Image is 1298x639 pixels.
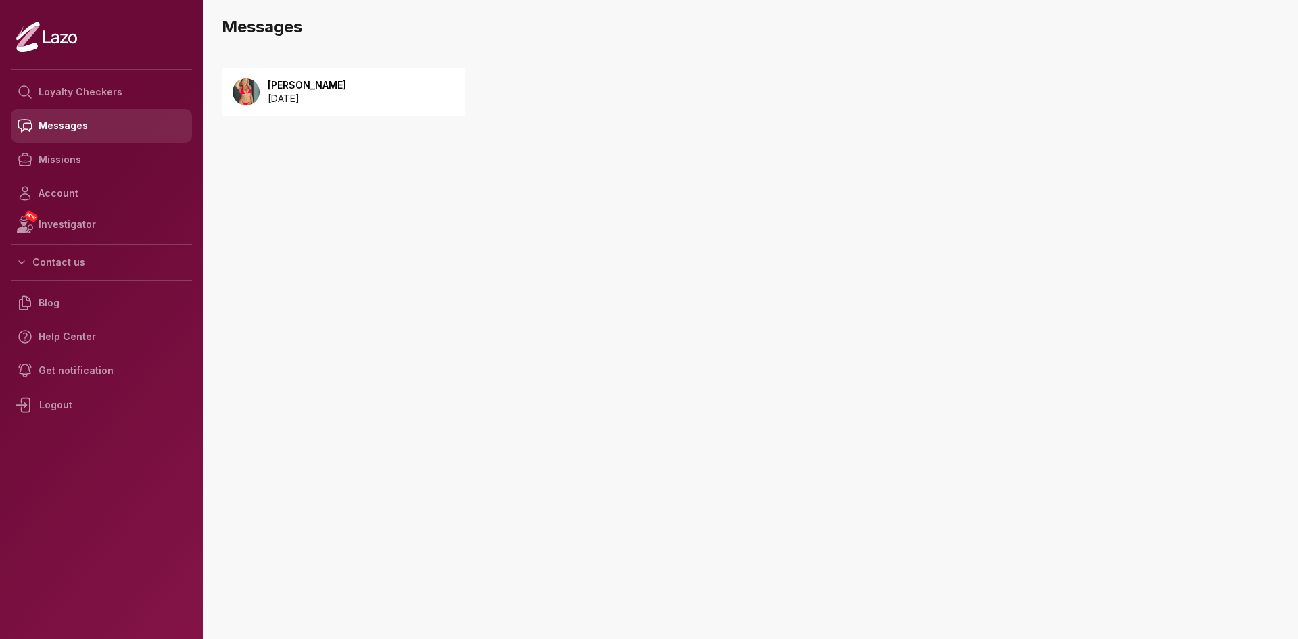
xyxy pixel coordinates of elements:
div: Logout [11,387,192,423]
a: NEWInvestigator [11,210,192,239]
a: Blog [11,286,192,320]
h3: Messages [222,16,1287,38]
a: Loyalty Checkers [11,75,192,109]
button: Contact us [11,250,192,275]
p: [DATE] [268,92,346,105]
a: Messages [11,109,192,143]
img: 520ecdbb-042a-4e5d-99ca-1af144eed449 [233,78,260,105]
a: Account [11,176,192,210]
span: NEW [24,210,39,223]
a: Missions [11,143,192,176]
p: [PERSON_NAME] [268,78,346,92]
a: Get notification [11,354,192,387]
a: Help Center [11,320,192,354]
